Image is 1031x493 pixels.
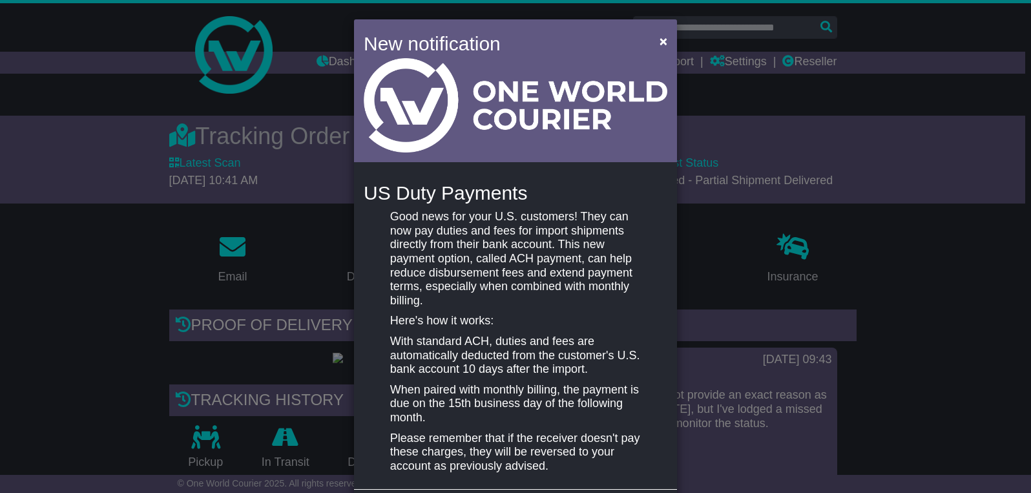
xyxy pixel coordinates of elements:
p: With standard ACH, duties and fees are automatically deducted from the customer's U.S. bank accou... [390,335,641,377]
h4: US Duty Payments [364,182,667,204]
p: When paired with monthly billing, the payment is due on the 15th business day of the following mo... [390,383,641,425]
button: Close [653,28,674,54]
img: Light [364,58,667,152]
p: Good news for your U.S. customers! They can now pay duties and fees for import shipments directly... [390,210,641,308]
p: Please remember that if the receiver doesn't pay these charges, they will be reversed to your acc... [390,432,641,474]
p: Here's how it works: [390,314,641,328]
h4: New notification [364,29,641,58]
span: × [660,34,667,48]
